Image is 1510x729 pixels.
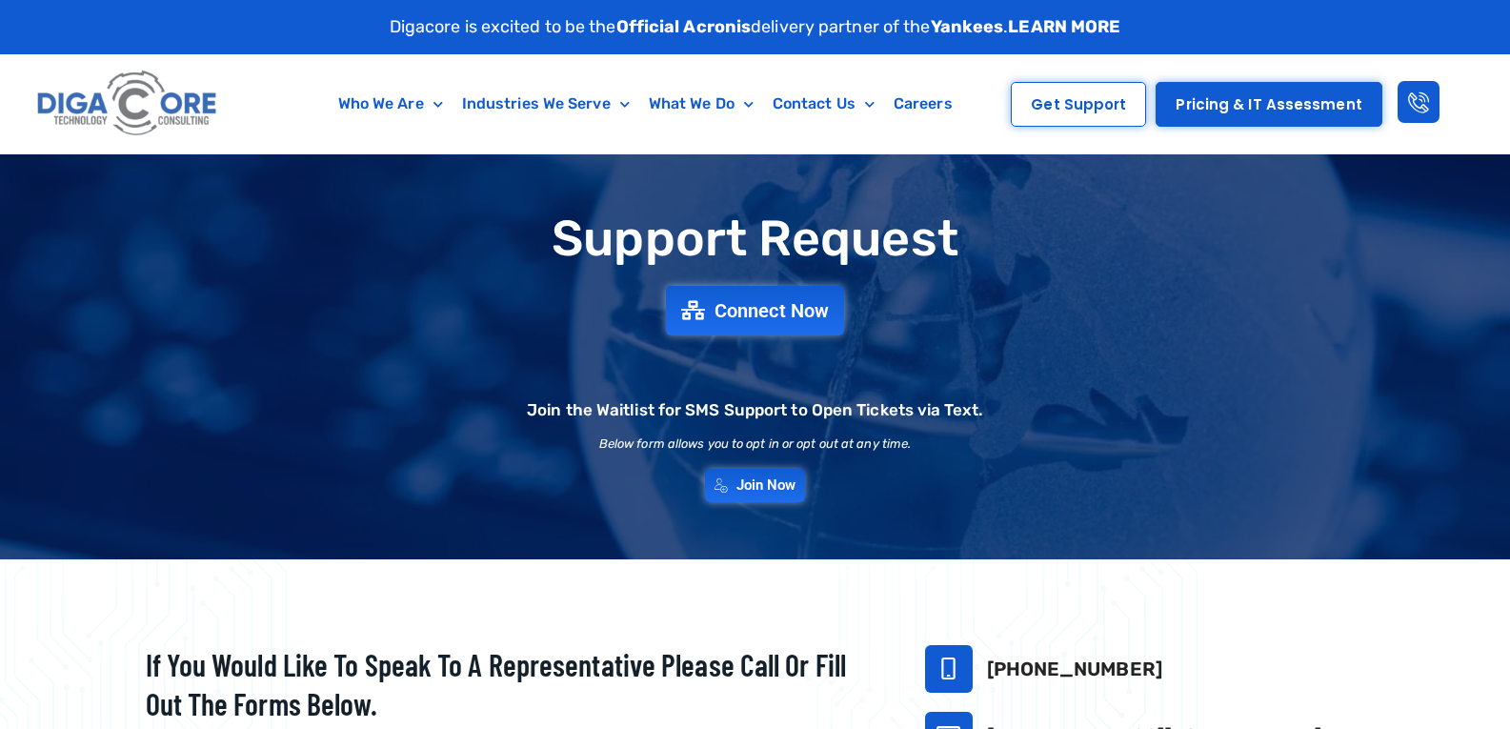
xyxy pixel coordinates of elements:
h1: Support Request [98,212,1413,266]
img: Digacore logo 1 [32,64,223,144]
a: What We Do [639,82,763,126]
a: Who We Are [329,82,453,126]
a: Connect Now [666,286,844,335]
a: Industries We Serve [453,82,639,126]
span: Pricing & IT Assessment [1176,97,1361,111]
span: Get Support [1031,97,1126,111]
strong: Official Acronis [616,16,752,37]
span: Join Now [736,478,796,493]
nav: Menu [302,82,989,126]
h2: Below form allows you to opt in or opt out at any time. [599,437,912,450]
a: Get Support [1011,82,1146,127]
a: [PHONE_NUMBER] [987,658,1162,680]
a: Join Now [705,469,806,502]
a: 732-646-5725 [925,645,973,693]
a: Pricing & IT Assessment [1156,82,1381,127]
a: Careers [884,82,962,126]
span: Connect Now [715,301,829,320]
strong: Yankees [931,16,1004,37]
h2: If you would like to speak to a representative please call or fill out the forms below. [146,645,877,724]
a: Contact Us [763,82,884,126]
a: LEARN MORE [1008,16,1120,37]
p: Digacore is excited to be the delivery partner of the . [390,14,1121,40]
h2: Join the Waitlist for SMS Support to Open Tickets via Text. [527,402,983,418]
